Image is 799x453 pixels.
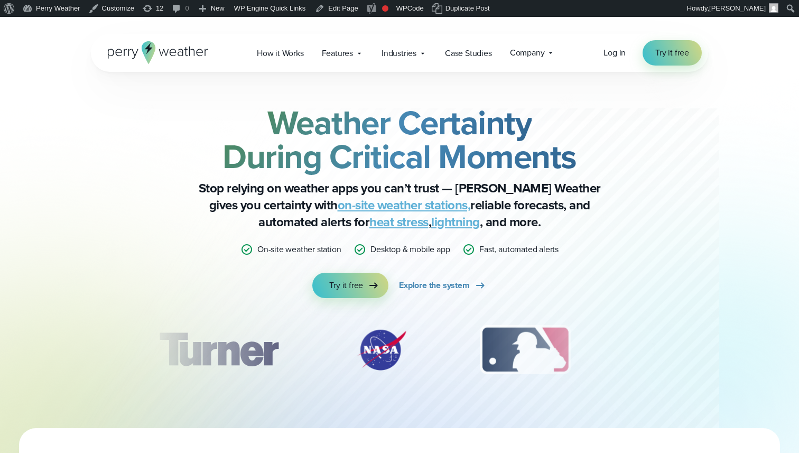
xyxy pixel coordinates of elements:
span: Industries [382,47,416,60]
span: Explore the system [399,279,469,292]
a: heat stress [369,212,429,232]
img: MLB.svg [469,323,581,376]
a: Explore the system [399,273,486,298]
span: How it Works [257,47,304,60]
a: Try it free [312,273,388,298]
p: On-site weather station [257,243,341,256]
a: on-site weather stations, [338,196,471,215]
span: [PERSON_NAME] [709,4,766,12]
a: Case Studies [436,42,501,64]
div: 1 of 12 [144,323,294,376]
span: Try it free [655,47,689,59]
p: Fast, automated alerts [479,243,559,256]
div: 2 of 12 [345,323,419,376]
span: Try it free [329,279,363,292]
span: Case Studies [445,47,492,60]
a: Log in [603,47,626,59]
p: Stop relying on weather apps you can’t trust — [PERSON_NAME] Weather gives you certainty with rel... [188,180,611,230]
a: How it Works [248,42,313,64]
a: lightning [431,212,480,232]
div: 3 of 12 [469,323,581,376]
img: NASA.svg [345,323,419,376]
strong: Weather Certainty During Critical Moments [222,98,577,181]
div: 4 of 12 [632,323,717,376]
div: Focus keyphrase not set [382,5,388,12]
p: Desktop & mobile app [370,243,450,256]
div: slideshow [144,323,655,382]
a: Try it free [643,40,702,66]
span: Features [322,47,353,60]
span: Company [510,47,545,59]
img: Turner-Construction_1.svg [144,323,294,376]
img: PGA.svg [632,323,717,376]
